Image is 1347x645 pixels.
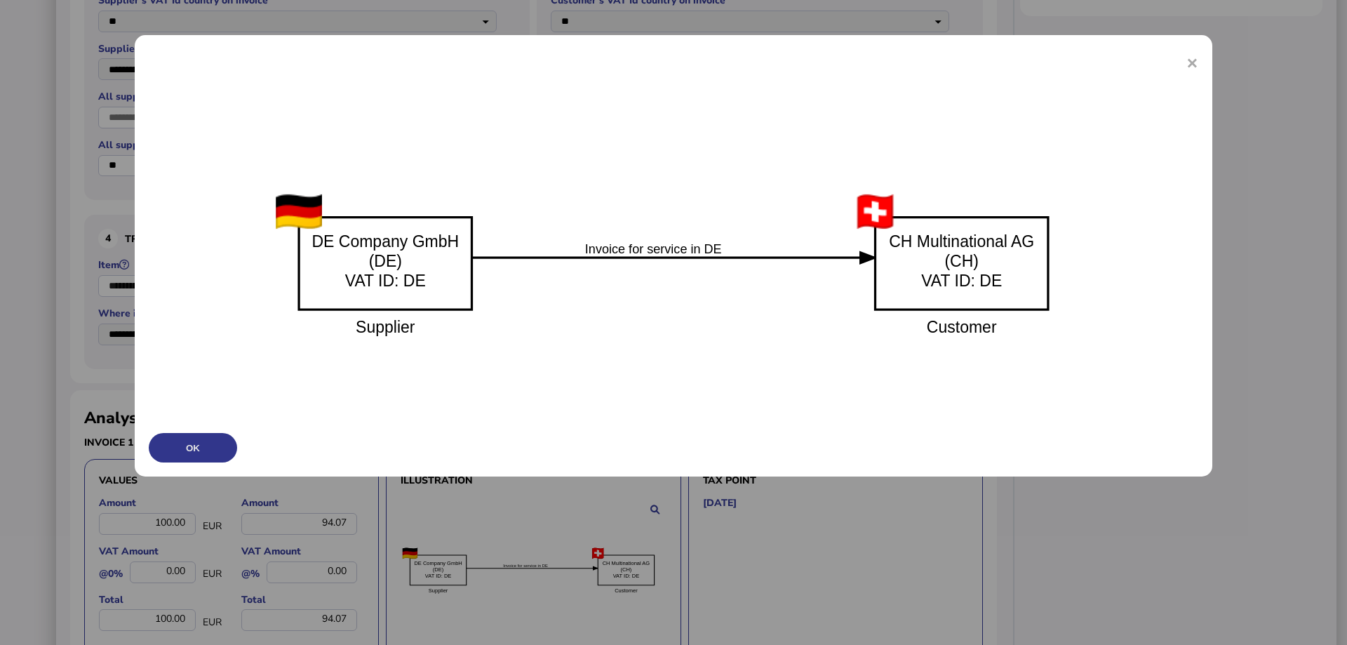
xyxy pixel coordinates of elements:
[1186,49,1198,76] span: ×
[927,318,997,336] text: Customer
[369,252,402,270] text: (DE)
[149,433,237,463] button: OK
[889,232,1034,251] text: CH Multinational AG
[944,252,979,270] text: (CH)
[345,272,426,290] text: VAT ID: DE
[585,242,722,256] textpath: Invoice for service in DE
[921,272,1002,290] text: VAT ID: DE
[311,232,459,251] text: DE Company GmbH
[356,318,415,336] text: Supplier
